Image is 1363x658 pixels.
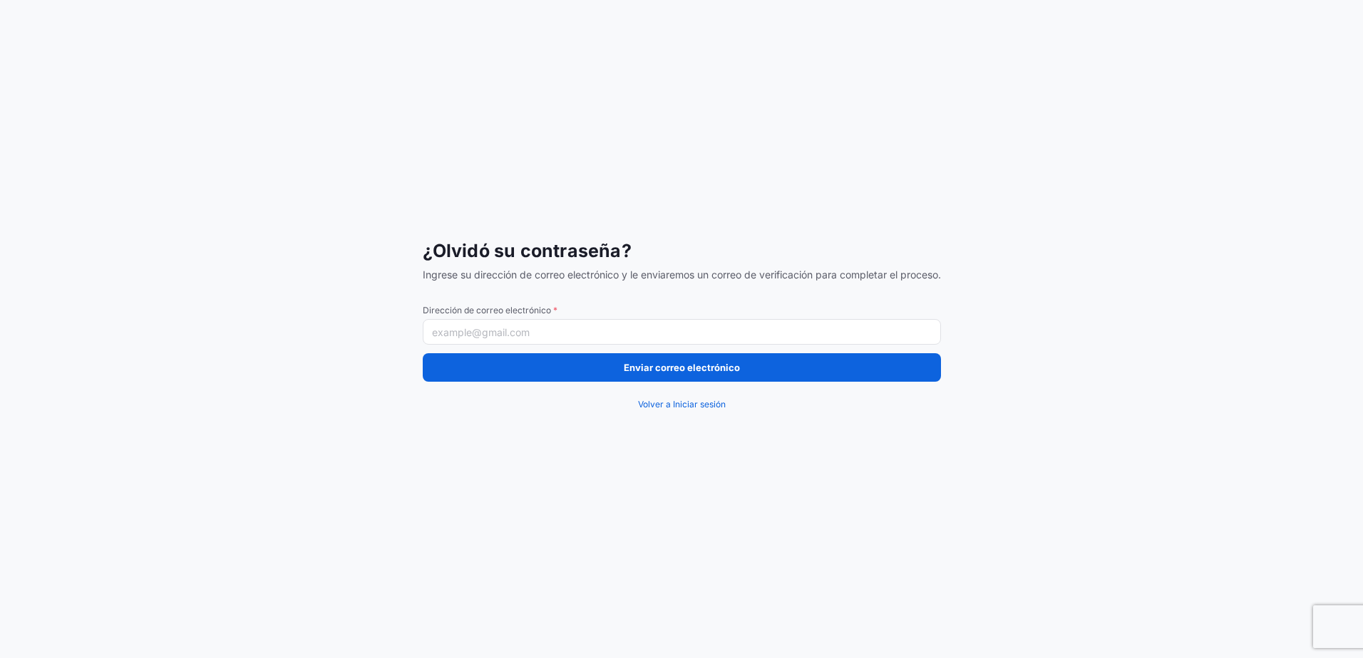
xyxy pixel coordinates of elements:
[423,305,551,315] font: Dirección de correo electrónico
[423,268,941,282] span: Ingrese su dirección de correo electrónico y le enviaremos un correo de verificación para complet...
[638,397,726,412] span: Volver a Iniciar sesión
[423,239,941,262] span: ¿Olvidó su contraseña?
[423,319,941,345] input: example@gmail.com
[624,360,740,375] p: Enviar correo electrónico
[423,390,941,419] a: Volver a Iniciar sesión
[423,353,941,382] button: Enviar correo electrónico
